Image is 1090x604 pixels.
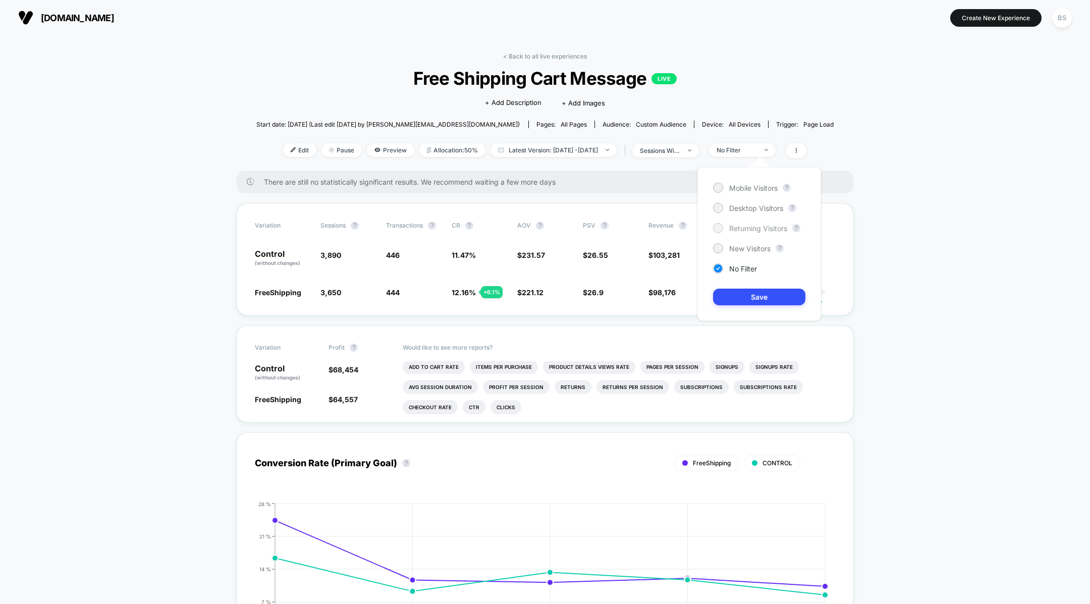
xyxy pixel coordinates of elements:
[321,143,362,157] span: Pause
[386,288,400,297] span: 444
[788,204,796,212] button: ?
[41,13,114,23] span: [DOMAIN_NAME]
[503,52,587,60] a: < Back to all live experiences
[452,251,476,259] span: 11.47 %
[481,286,503,298] div: + 6.1 %
[583,222,595,229] span: PSV
[729,121,760,128] span: all devices
[485,98,541,108] span: + Add Description
[729,224,787,233] span: Returning Visitors
[562,99,605,107] span: + Add Images
[765,149,768,151] img: end
[783,184,791,192] button: ?
[762,459,792,467] span: CONTROL
[259,533,271,539] tspan: 21 %
[329,365,358,374] span: $
[255,250,310,267] p: Control
[402,459,410,467] button: ?
[291,147,296,152] img: edit
[285,68,805,89] span: Free Shipping Cart Message
[1052,8,1072,28] div: BS
[522,251,545,259] span: 231.57
[517,288,543,297] span: $
[601,222,609,230] button: ?
[729,204,783,212] span: Desktop Visitors
[427,147,431,153] img: rebalance
[463,400,485,414] li: Ctr
[320,288,341,297] span: 3,650
[583,251,608,259] span: $
[679,222,687,230] button: ?
[543,360,635,374] li: Product Details Views Rate
[606,149,609,151] img: end
[603,121,686,128] div: Audience:
[587,251,608,259] span: 26.55
[329,395,358,404] span: $
[419,143,485,157] span: Allocation: 50%
[428,222,436,230] button: ?
[333,365,358,374] span: 68,454
[583,288,604,297] span: $
[367,143,414,157] span: Preview
[258,501,271,507] tspan: 28 %
[710,360,744,374] li: Signups
[694,121,768,128] span: Device:
[776,121,834,128] div: Trigger:
[483,380,550,394] li: Profit Per Session
[403,400,458,414] li: Checkout Rate
[674,380,729,394] li: Subscriptions
[734,380,803,394] li: Subscriptions Rate
[351,222,359,230] button: ?
[522,288,543,297] span: 221.12
[256,121,520,128] span: Start date: [DATE] (Last edit [DATE] by [PERSON_NAME][EMAIL_ADDRESS][DOMAIN_NAME])
[452,288,476,297] span: 12.16 %
[517,251,545,259] span: $
[622,143,632,158] span: |
[717,146,757,154] div: No Filter
[498,147,504,152] img: calendar
[729,184,778,192] span: Mobile Visitors
[693,459,731,467] span: FreeShipping
[640,147,680,154] div: sessions with impression
[651,73,677,84] p: LIVE
[452,222,460,229] span: CR
[536,222,544,230] button: ?
[596,380,669,394] li: Returns Per Session
[329,344,345,351] span: Profit
[653,251,680,259] span: 103,281
[403,360,465,374] li: Add To Cart Rate
[255,260,300,266] span: (without changes)
[470,360,538,374] li: Items Per Purchase
[465,222,473,230] button: ?
[587,288,604,297] span: 26.9
[648,222,674,229] span: Revenue
[333,395,358,404] span: 64,557
[729,244,771,253] span: New Visitors
[1049,8,1075,28] button: BS
[536,121,587,128] div: Pages:
[688,149,691,151] img: end
[729,264,757,273] span: No Filter
[749,360,799,374] li: Signups Rate
[255,395,301,404] span: FreeShipping
[255,374,300,380] span: (without changes)
[283,143,316,157] span: Edit
[15,10,117,26] button: [DOMAIN_NAME]
[555,380,591,394] li: Returns
[255,222,310,230] span: Variation
[255,364,318,381] p: Control
[386,222,423,229] span: Transactions
[792,224,800,232] button: ?
[713,289,805,305] button: Save
[386,251,400,259] span: 446
[403,380,478,394] li: Avg Session Duration
[320,251,341,259] span: 3,890
[776,244,784,252] button: ?
[329,147,334,152] img: end
[636,121,686,128] span: Custom Audience
[648,251,680,259] span: $
[259,566,271,572] tspan: 14 %
[255,288,301,297] span: FreeShipping
[640,360,704,374] li: Pages Per Session
[403,344,836,351] p: Would like to see more reports?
